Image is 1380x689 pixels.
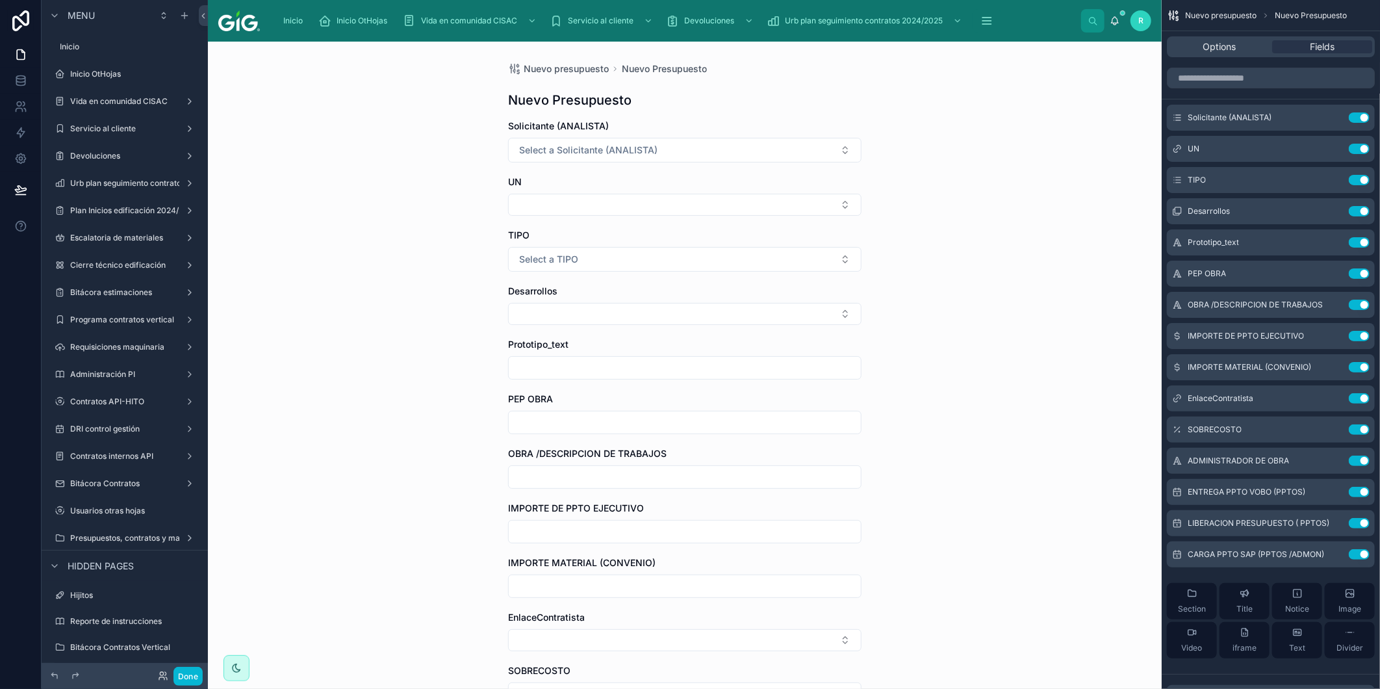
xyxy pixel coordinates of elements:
button: Text [1272,622,1322,658]
label: Bitácora Contratos [70,478,179,489]
span: Text [1289,643,1305,653]
span: Video [1182,643,1203,653]
span: ADMINISTRADOR DE OBRA [1188,456,1289,466]
span: Image [1338,604,1361,614]
a: Administración PI [49,364,200,385]
span: OBRA /DESCRIPCION DE TRABAJOS [508,448,667,459]
button: Section [1167,583,1217,619]
a: Contratos internos API [49,446,200,467]
span: Vida en comunidad CISAC [421,16,517,26]
span: Select a TIPO [519,253,578,266]
a: Bitácora estimaciones [49,282,200,303]
span: Solicitante (ANALISTA) [508,120,609,131]
label: Usuarios otras hojas [70,506,198,516]
a: Vida en comunidad CISAC [49,91,200,112]
a: Reporte de instrucciones [49,611,200,632]
button: Divider [1325,622,1375,658]
a: Vida en comunidad CISAC [399,9,543,32]
span: SOBRECOSTO [508,665,570,676]
span: OBRA /DESCRIPCION DE TRABAJOS [1188,300,1323,310]
a: DRI control gestión [49,419,200,439]
label: Administración PI [70,369,179,380]
a: Servicio al cliente [546,9,659,32]
span: IMPORTE MATERIAL (CONVENIO) [1188,362,1311,372]
div: scrollable content [270,6,1081,35]
span: Inicio OtHojas [337,16,387,26]
span: Title [1236,604,1253,614]
a: Bitácora Contratos Vertical [49,637,200,658]
span: Options [1203,40,1236,53]
a: Plan Inicios edificación 2024/2025 [49,200,200,221]
span: Prototipo_text [1188,237,1239,248]
label: Servicio al cliente [70,123,179,134]
a: Presupuestos, contratos y materiales [49,528,200,549]
span: SOBRECOSTO [1188,424,1242,435]
label: Inicio [60,42,198,52]
span: iframe [1233,643,1257,653]
a: Inicio OtHojas [49,64,200,84]
button: Select Button [508,303,862,325]
span: Devoluciones [684,16,734,26]
span: Solicitante (ANALISTA) [1188,112,1271,123]
span: Urb plan seguimiento contratos 2024/2025 [785,16,943,26]
label: Contratos API-HITO [70,396,179,407]
label: Cierre técnico edificación [70,260,179,270]
a: Nuevo presupuesto [508,62,609,75]
a: Urb plan seguimiento contratos 2024/2025 [49,173,200,194]
button: Select Button [508,194,862,216]
a: Urb plan seguimiento contratos 2024/2025 [763,9,969,32]
a: Usuarios otras hojas [49,500,200,521]
button: Video [1167,622,1217,658]
button: Notice [1272,583,1322,619]
label: DRI control gestión [70,424,179,434]
a: Escalatoria de materiales [49,227,200,248]
span: Prototipo_text [508,339,569,350]
label: Plan Inicios edificación 2024/2025 [70,205,198,216]
img: App logo [218,10,260,31]
label: Contratos internos API [70,451,179,461]
span: Hidden pages [68,560,134,573]
span: Servicio al cliente [568,16,633,26]
span: LIBERACION PRESUPUESTO ( PPTOS) [1188,518,1329,528]
label: Requisiciones maquinaria [70,342,179,352]
label: Escalatoria de materiales [70,233,179,243]
span: Section [1178,604,1206,614]
a: Nuevo Presupuesto [622,62,707,75]
span: Nuevo presupuesto [1185,10,1257,21]
span: UN [508,176,522,187]
span: TIPO [1188,175,1206,185]
span: TIPO [508,229,530,240]
a: Devoluciones [662,9,760,32]
span: Divider [1336,643,1363,653]
button: Title [1220,583,1270,619]
h1: Nuevo Presupuesto [508,91,632,109]
button: iframe [1220,622,1270,658]
a: Programa contratos vertical [49,309,200,330]
span: UN [1188,144,1199,154]
label: Programa contratos vertical [70,315,179,325]
a: Hijitos [49,585,200,606]
label: Devoluciones [70,151,179,161]
label: Bitácora estimaciones [70,287,179,298]
span: PEP OBRA [1188,268,1226,279]
span: IMPORTE DE PPTO EJECUTIVO [508,502,644,513]
a: Bitácora Contratos [49,473,200,494]
span: Menu [68,9,95,22]
button: Select Button [508,247,862,272]
label: Reporte de instrucciones [70,616,198,627]
label: Presupuestos, contratos y materiales [70,533,207,543]
span: ENTREGA PPTO VOBO (PPTOS) [1188,487,1305,497]
a: Cierre técnico edificación [49,255,200,276]
span: EnlaceContratista [508,612,585,623]
a: Contratos API-HITO [49,391,200,412]
a: Devoluciones [49,146,200,166]
span: IMPORTE MATERIAL (CONVENIO) [508,557,656,568]
label: Bitácora Contratos Vertical [70,642,198,653]
span: EnlaceContratista [1188,393,1253,404]
span: Desarrollos [508,285,557,296]
label: Inicio OtHojas [70,69,198,79]
span: R [1138,16,1144,26]
span: PEP OBRA [508,393,553,404]
label: Hijitos [70,590,198,601]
